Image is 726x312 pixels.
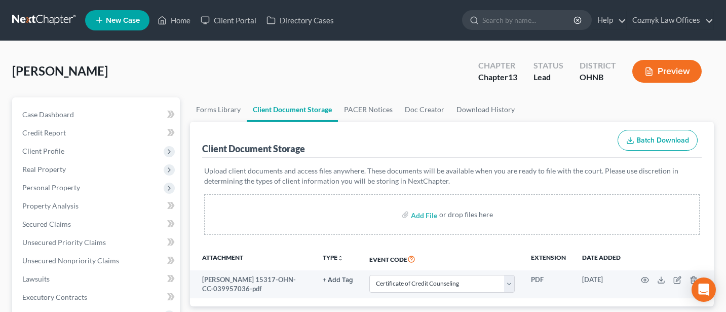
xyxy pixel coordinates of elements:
div: Client Document Storage [202,143,305,155]
a: Help [592,11,626,29]
span: Credit Report [22,128,66,137]
i: unfold_more [337,255,343,261]
span: [PERSON_NAME] [12,63,108,78]
a: Case Dashboard [14,106,180,124]
span: Lawsuits [22,274,50,283]
div: Chapter [478,72,517,83]
td: PDF [523,270,574,298]
span: Unsecured Priority Claims [22,238,106,247]
a: Client Document Storage [247,97,338,122]
a: Forms Library [190,97,247,122]
th: Attachment [190,247,315,270]
th: Event Code [361,247,523,270]
span: Real Property [22,165,66,174]
div: Status [533,60,563,72]
button: TYPEunfold_more [323,255,343,261]
span: Batch Download [636,136,689,145]
th: Date added [574,247,629,270]
a: Unsecured Nonpriority Claims [14,252,180,270]
a: Cozmyk Law Offices [627,11,713,29]
button: Batch Download [618,130,698,151]
span: New Case [106,17,140,24]
div: OHNB [580,72,616,83]
div: or drop files here [439,210,493,220]
span: Unsecured Nonpriority Claims [22,256,119,265]
span: Client Profile [22,147,64,155]
div: Lead [533,72,563,83]
a: Property Analysis [14,197,180,215]
div: District [580,60,616,72]
span: Executory Contracts [22,293,87,301]
span: Secured Claims [22,220,71,228]
a: PACER Notices [338,97,399,122]
a: Secured Claims [14,215,180,233]
a: Credit Report [14,124,180,142]
span: 13 [508,72,517,82]
a: Unsecured Priority Claims [14,233,180,252]
a: Directory Cases [261,11,339,29]
button: + Add Tag [323,277,353,284]
span: Case Dashboard [22,110,74,119]
button: Preview [632,60,702,83]
p: Upload client documents and access files anywhere. These documents will be available when you are... [204,166,700,186]
input: Search by name... [482,11,575,29]
a: + Add Tag [323,275,353,285]
th: Extension [523,247,574,270]
td: [PERSON_NAME] 15317-OHN-CC-039957036-pdf [190,270,315,298]
div: Open Intercom Messenger [692,278,716,302]
div: Chapter [478,60,517,72]
span: Personal Property [22,183,80,192]
td: [DATE] [574,270,629,298]
a: Home [152,11,196,29]
a: Doc Creator [399,97,450,122]
a: Executory Contracts [14,288,180,306]
span: Property Analysis [22,201,79,210]
a: Download History [450,97,521,122]
a: Lawsuits [14,270,180,288]
a: Client Portal [196,11,261,29]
